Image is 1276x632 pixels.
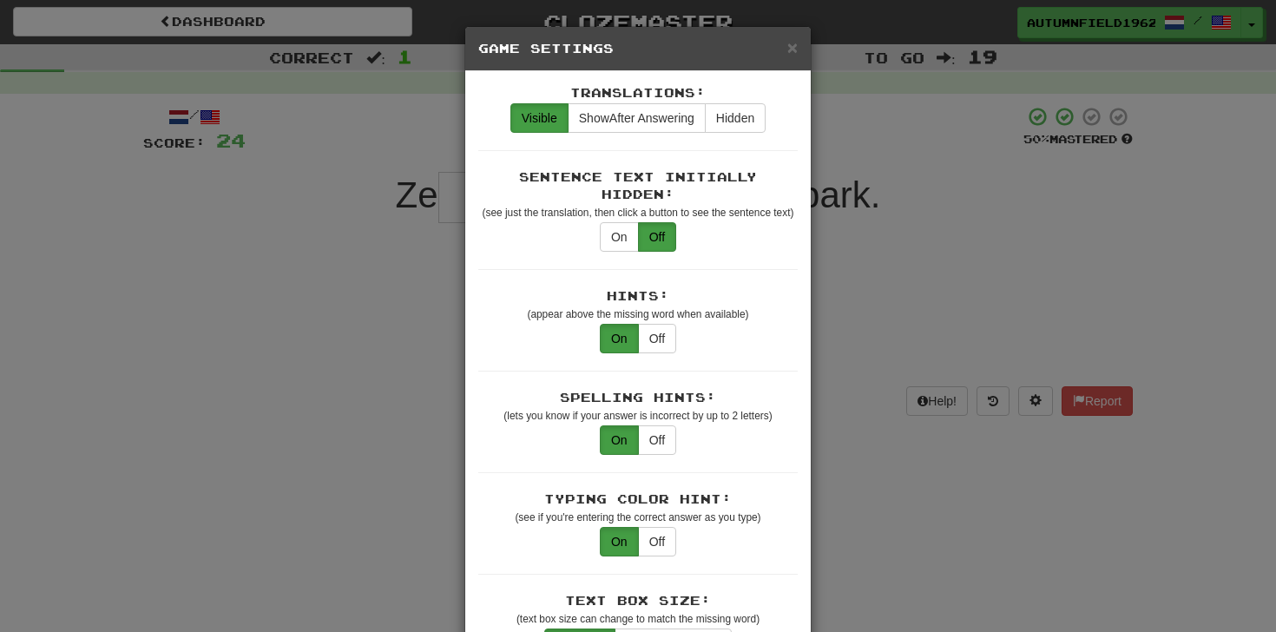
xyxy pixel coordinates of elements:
[600,527,639,556] button: On
[483,207,794,219] small: (see just the translation, then click a button to see the sentence text)
[600,222,639,252] button: On
[579,111,609,125] span: Show
[787,37,798,57] span: ×
[527,308,748,320] small: (appear above the missing word when available)
[600,324,639,353] button: On
[705,103,766,133] button: Hidden
[638,222,676,252] button: Off
[478,592,798,609] div: Text Box Size:
[516,613,760,625] small: (text box size can change to match the missing word)
[579,111,694,125] span: After Answering
[600,425,639,455] button: On
[787,38,798,56] button: Close
[478,40,798,57] h5: Game Settings
[638,527,676,556] button: Off
[478,168,798,203] div: Sentence Text Initially Hidden:
[478,84,798,102] div: Translations:
[478,287,798,305] div: Hints:
[568,103,706,133] button: ShowAfter Answering
[515,511,760,523] small: (see if you're entering the correct answer as you type)
[510,103,766,133] div: translations
[503,410,772,422] small: (lets you know if your answer is incorrect by up to 2 letters)
[478,389,798,406] div: Spelling Hints:
[638,425,676,455] button: Off
[638,324,676,353] button: Off
[478,490,798,508] div: Typing Color Hint:
[510,103,569,133] button: Visible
